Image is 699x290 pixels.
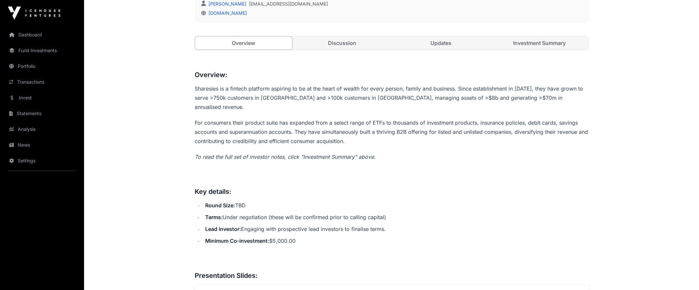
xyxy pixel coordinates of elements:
p: For consumers their product suite has expanded from a select range of ETFs to thousands of invest... [195,118,589,146]
li: TBD [203,201,589,210]
a: Investment Summary [491,36,588,50]
a: Portfolio [5,59,79,73]
a: Analysis [5,122,79,136]
a: Fund Investments [5,43,79,58]
h3: Overview: [195,70,589,80]
a: Updates [392,36,490,50]
li: $5,000.00 [203,236,589,245]
a: News [5,138,79,152]
strong: Lead investor [205,226,239,232]
p: Sharesies is a fintech platform aspiring to be at the heart of wealth for every person, family an... [195,84,589,112]
img: Icehouse Ventures Logo [8,7,60,20]
em: To read the full set of investor notes, click "Investment Summary" above. [195,154,376,160]
a: Transactions [5,75,79,89]
a: Settings [5,154,79,168]
iframe: Chat Widget [666,259,699,290]
strong: : [239,226,241,232]
a: Statements [5,106,79,121]
h3: Key details: [195,186,589,197]
a: [PERSON_NAME] [207,1,246,7]
li: Engaging with prospective lead investors to finalise terms. [203,224,589,234]
a: Overview [195,36,293,50]
a: Discussion [294,36,391,50]
strong: Round Size: [205,202,235,209]
strong: Terms: [205,214,223,220]
nav: Tabs [195,36,588,50]
h3: Presentation Slides: [195,270,589,281]
a: Dashboard [5,28,79,42]
a: [EMAIL_ADDRESS][DOMAIN_NAME] [249,1,328,7]
strong: Minimum Co-investment: [205,238,269,244]
a: [DOMAIN_NAME] [206,10,247,16]
li: Under negotiation (these will be confirmed prior to calling capital) [203,213,589,222]
a: Invest [5,91,79,105]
